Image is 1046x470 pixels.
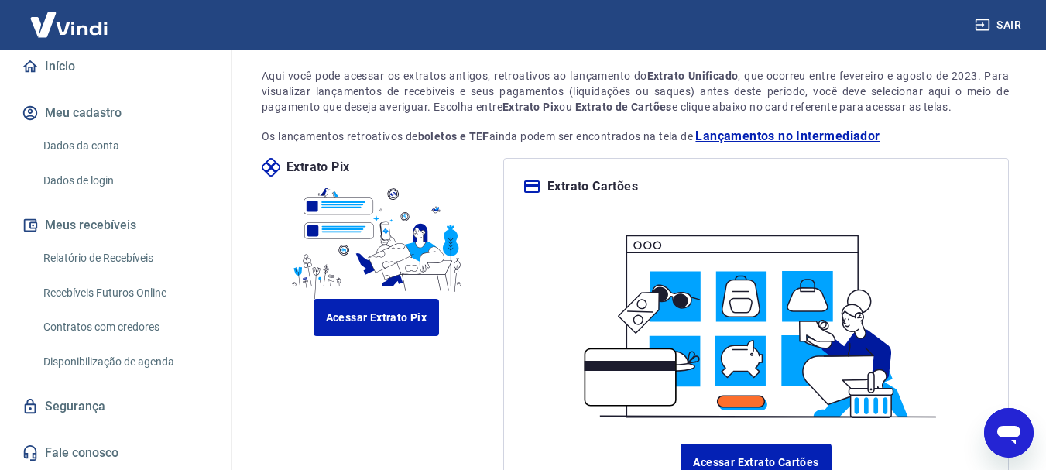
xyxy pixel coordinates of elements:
a: Segurança [19,389,213,424]
a: Início [19,50,213,84]
p: Os lançamentos retroativos de ainda podem ser encontrados na tela de [262,127,1009,146]
button: Sair [972,11,1027,39]
p: Extrato Pix [286,158,349,177]
a: Fale conosco [19,436,213,470]
a: Recebíveis Futuros Online [37,277,213,309]
a: Contratos com credores [37,311,213,343]
strong: boletos e TEF [418,130,489,142]
strong: Extrato Unificado [647,70,739,82]
strong: Extrato de Cartões [575,101,672,113]
button: Meus recebíveis [19,208,213,242]
strong: Extrato Pix [502,101,559,113]
img: ilustrapix.38d2ed8fdf785898d64e9b5bf3a9451d.svg [285,177,468,299]
a: Disponibilização de agenda [37,346,213,378]
img: Vindi [19,1,119,48]
a: Dados da conta [37,130,213,162]
a: Acessar Extrato Pix [314,299,440,336]
button: Meu cadastro [19,96,213,130]
img: ilustracard.1447bf24807628a904eb562bb34ea6f9.svg [569,214,942,425]
a: Dados de login [37,165,213,197]
iframe: Botão para abrir a janela de mensagens [984,408,1034,458]
a: Lançamentos no Intermediador [695,127,880,146]
div: Aqui você pode acessar os extratos antigos, retroativos ao lançamento do , que ocorreu entre feve... [262,68,1009,115]
a: Relatório de Recebíveis [37,242,213,274]
p: Extrato Cartões [547,177,638,196]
